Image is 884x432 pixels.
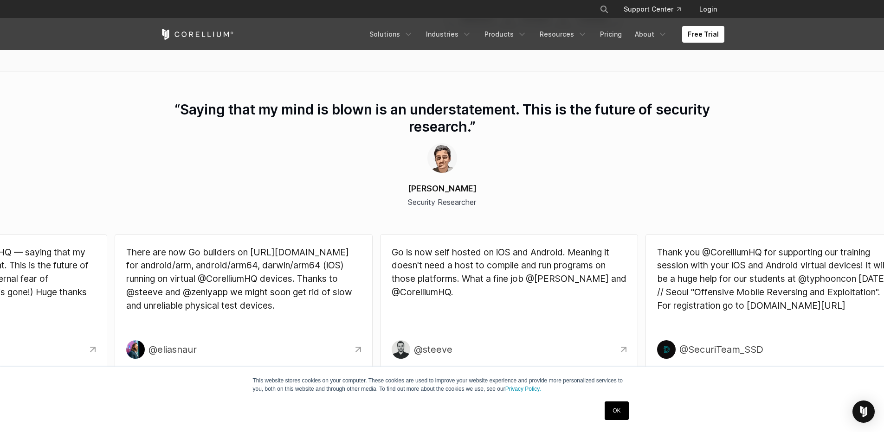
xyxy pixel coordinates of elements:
[605,401,628,420] a: OK
[414,343,452,356] div: @steeve
[160,29,234,40] a: Corellium Home
[594,26,627,43] a: Pricing
[479,26,532,43] a: Products
[629,26,673,43] a: About
[160,197,724,208] p: Security Researcher
[588,1,724,18] div: Navigation Menu
[657,340,676,359] img: twitter_SecuriTeam_SSD
[420,26,477,43] a: Industries
[364,26,724,43] div: Navigation Menu
[160,101,724,136] h3: “Saying that my mind is blown is an understatement. This is the future of security research.”
[692,1,724,18] a: Login
[392,340,410,359] img: twitter_steeve
[505,386,541,392] a: Privacy Policy.
[126,340,145,359] img: twitter_eliasnaur
[679,343,763,356] div: @SecuriTeam_SSD
[682,26,724,43] a: Free Trial
[392,246,626,299] p: Go is now self hosted on iOS and Android. Meaning it doesn't need a host to compile and run progr...
[364,26,419,43] a: Solutions
[596,1,613,18] button: Search
[126,246,361,312] p: There are now Go builders on [URL][DOMAIN_NAME] for android/arm, android/arm64, darwin/arm64 (iOS...
[148,343,197,356] div: @eliasnaur
[534,26,593,43] a: Resources
[160,182,724,195] p: [PERSON_NAME]
[852,400,875,423] div: Open Intercom Messenger
[253,376,632,393] p: This website stores cookies on your computer. These cookies are used to improve your website expe...
[427,143,457,173] img: Corellium Ambassador Umang Raghuvanshi
[616,1,688,18] a: Support Center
